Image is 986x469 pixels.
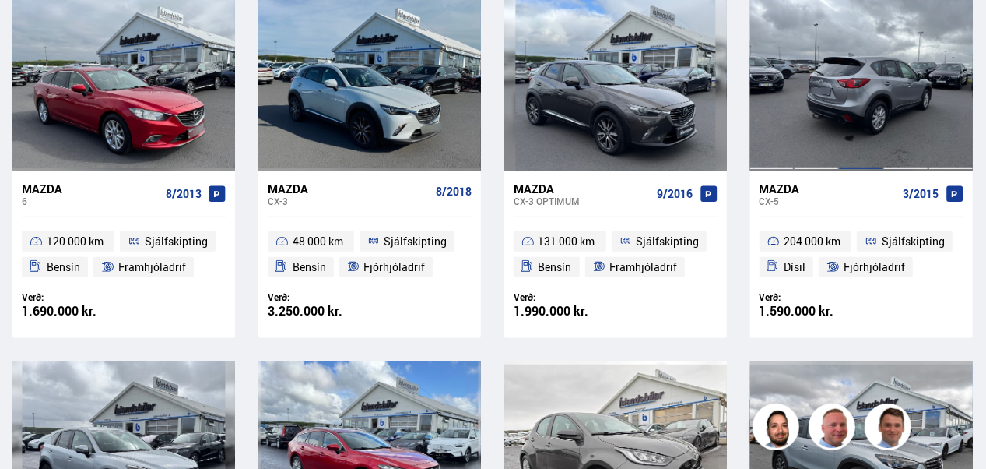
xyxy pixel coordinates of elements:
span: Sjálfskipting [145,232,208,251]
span: Sjálfskipting [384,232,447,251]
button: Open LiveChat chat widget [12,6,59,53]
img: FbJEzSuNWCJXmdc-.webp [867,406,914,453]
span: Framhjóladrif [609,258,677,277]
div: Mazda [760,182,897,196]
a: Mazda CX-3 8/2018 48 000 km. Sjálfskipting Bensín Fjórhjóladrif Verð: 3.250.000 kr. [258,171,481,338]
span: 8/2013 [166,188,202,200]
span: 120 000 km. [47,232,107,251]
span: Fjórhjóladrif [844,258,905,277]
span: Sjálfskipting [882,232,945,251]
img: nhp88E3Fdnt1Opn2.png [755,406,802,453]
a: Mazda CX-3 OPTIMUM 9/2016 131 000 km. Sjálfskipting Bensín Framhjóladrif Verð: 1.990.000 kr. [504,171,727,338]
a: Mazda CX-5 3/2015 204 000 km. Sjálfskipting Dísil Fjórhjóladrif Verð: 1.590.000 kr. [750,171,973,338]
span: Bensín [539,258,572,277]
div: CX-3 [268,196,430,206]
img: siFngHWaQ9KaOqBr.png [811,406,858,453]
span: 8/2018 [436,185,472,198]
span: Bensín [47,258,80,277]
span: Dísil [784,258,805,277]
div: Mazda [514,182,651,196]
span: 131 000 km. [539,232,598,251]
span: 48 000 km. [293,232,346,251]
a: Mazda 6 8/2013 120 000 km. Sjálfskipting Bensín Framhjóladrif Verð: 1.690.000 kr. [12,171,235,338]
div: 3.250.000 kr. [268,305,370,318]
span: 9/2016 [658,188,693,200]
div: 1.690.000 kr. [22,305,124,318]
span: 3/2015 [904,188,939,200]
span: Bensín [293,258,326,277]
div: 1.590.000 kr. [760,305,861,318]
div: 6 [22,196,160,206]
div: Verð: [268,291,370,303]
div: CX-5 [760,196,897,206]
span: Framhjóladrif [118,258,186,277]
div: Verð: [760,291,861,303]
span: Fjórhjóladrif [363,258,425,277]
div: Verð: [22,291,124,303]
div: Mazda [22,182,160,196]
span: Sjálfskipting [636,232,699,251]
span: 204 000 km. [784,232,844,251]
div: CX-3 OPTIMUM [514,196,651,206]
div: Verð: [514,291,616,303]
div: 1.990.000 kr. [514,305,616,318]
div: Mazda [268,182,430,196]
